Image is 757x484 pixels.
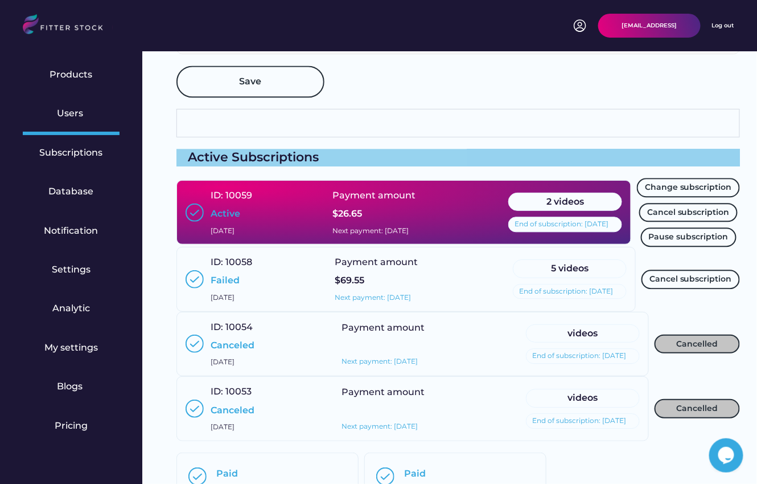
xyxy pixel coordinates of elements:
[44,341,98,354] div: My settings
[519,287,613,296] div: End of subscription: [DATE]
[216,467,238,480] div: Paid
[641,227,737,247] button: Pause subscription
[211,226,234,236] div: [DATE]
[709,438,746,473] iframe: chat widget
[52,302,90,315] div: Analytic
[515,219,608,229] div: End of subscription: [DATE]
[49,185,94,198] div: Database
[342,386,427,398] div: Payment amount
[622,22,677,30] div: [EMAIL_ADDRESS]
[333,226,409,236] div: Next payment: [DATE]
[211,293,234,303] div: [DATE]
[573,19,587,32] img: profile-circle.svg
[211,256,252,269] div: ID: 10058
[342,357,418,367] div: Next payment: [DATE]
[335,256,421,269] div: Payment amount
[335,274,365,287] div: $69.55
[57,380,85,393] div: Blogs
[639,203,738,222] button: Cancel subscription
[186,400,204,418] img: Group%201000002397.svg
[186,335,204,353] img: Group%201000002397.svg
[40,147,103,159] div: Subscriptions
[211,404,254,417] div: Canceled
[52,263,90,276] div: Settings
[335,293,412,303] div: Next payment: [DATE]
[55,420,88,432] div: Pricing
[176,66,324,97] button: Save
[211,357,234,367] div: [DATE]
[532,392,633,404] div: videos
[50,68,93,81] div: Products
[211,321,253,333] div: ID: 10054
[57,107,85,120] div: Users
[186,270,204,288] img: Group%201000002397.svg
[23,14,113,38] img: LOGO.svg
[342,422,418,432] div: Next payment: [DATE]
[211,274,240,287] div: Failed
[532,327,633,340] div: videos
[333,189,418,202] div: Payment amount
[532,351,626,361] div: End of subscription: [DATE]
[519,262,620,275] div: 5 videos
[637,178,740,197] button: Change subscription
[211,339,254,352] div: Canceled
[211,422,234,432] div: [DATE]
[211,189,252,202] div: ID: 10059
[404,467,426,480] div: Paid
[333,208,363,220] div: $26.65
[712,22,734,30] div: Log out
[532,416,626,426] div: End of subscription: [DATE]
[655,335,740,354] button: Cancelled
[211,385,252,398] div: ID: 10053
[44,225,98,237] div: Notification
[211,208,240,220] div: Active
[176,149,740,166] div: Active Subscriptions
[342,322,427,334] div: Payment amount
[515,196,616,208] div: 2 videos
[186,204,204,222] img: Group%201000002397.svg
[641,270,740,289] button: Cancel subscription
[655,399,740,418] button: Cancelled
